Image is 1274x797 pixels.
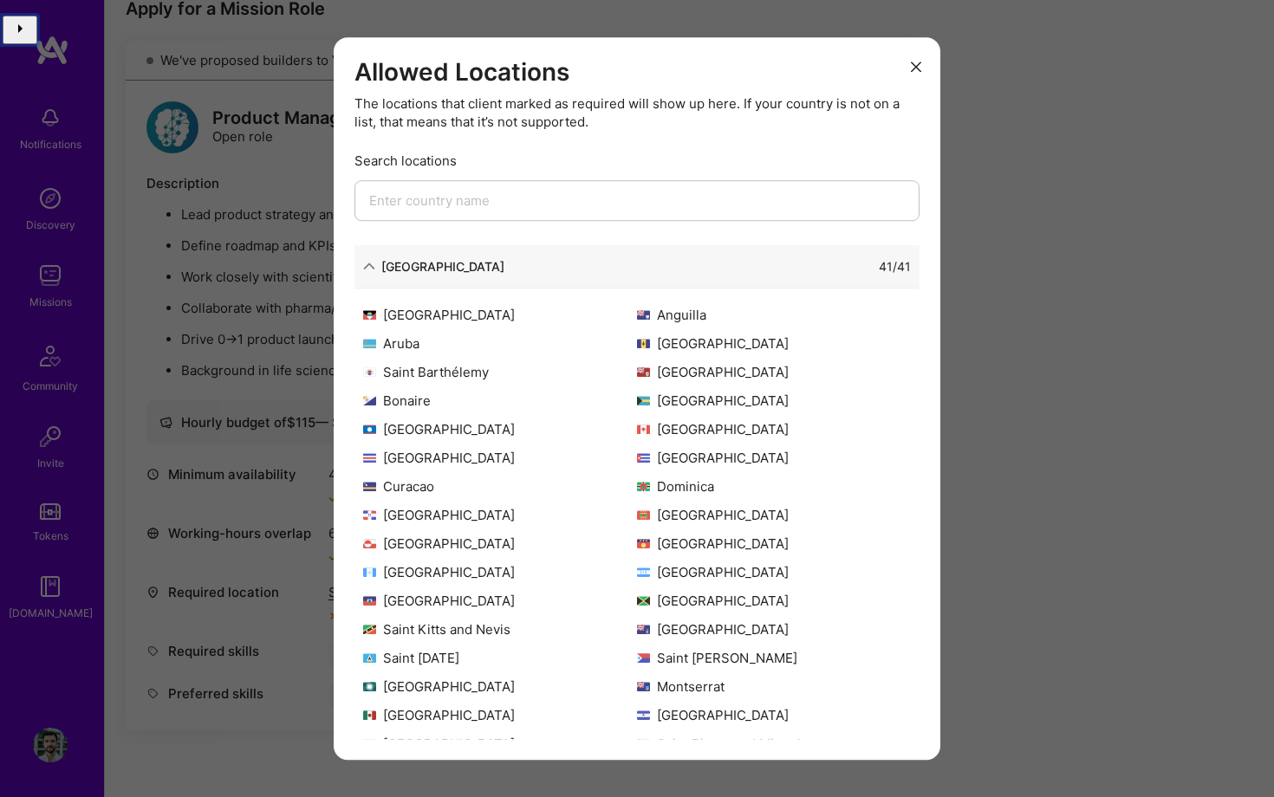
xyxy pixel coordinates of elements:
i: icon ArrowDown [363,260,375,272]
div: [GEOGRAPHIC_DATA] [363,706,637,724]
div: Saint Barthélemy [363,363,637,381]
div: [GEOGRAPHIC_DATA] [381,257,504,275]
div: Montserrat [637,677,911,696]
div: modal [334,37,940,760]
div: [GEOGRAPHIC_DATA] [363,420,637,438]
img: Bahamas [637,396,650,405]
div: [GEOGRAPHIC_DATA] [637,620,911,638]
div: The locations that client marked as required will show up here. If your country is not on a list,... [354,94,920,131]
div: [GEOGRAPHIC_DATA] [637,706,911,724]
img: Barbados [637,339,650,348]
h3: Allowed Locations [354,58,920,87]
div: [GEOGRAPHIC_DATA] [637,420,911,438]
div: Dominica [637,477,911,496]
i: icon Close [911,62,921,72]
div: [GEOGRAPHIC_DATA] [637,334,911,353]
div: Saint Kitts and Nevis [363,620,637,638]
div: [GEOGRAPHIC_DATA] [637,449,911,467]
div: Aruba [363,334,637,353]
div: Saint [PERSON_NAME] [637,649,911,667]
img: Belize [363,424,376,434]
img: Mexico [363,710,376,720]
div: [GEOGRAPHIC_DATA] [637,363,911,381]
div: 41 / 41 [879,257,911,275]
img: Saint Lucia [363,653,376,663]
img: Aruba [363,339,376,348]
img: Bermuda [637,367,650,377]
img: Cayman Islands [637,625,650,634]
img: Saint Barthélemy [363,367,376,377]
div: [GEOGRAPHIC_DATA] [363,449,637,467]
div: [GEOGRAPHIC_DATA] [363,592,637,610]
img: Guadeloupe [637,539,650,548]
div: [GEOGRAPHIC_DATA] [637,563,911,581]
div: [GEOGRAPHIC_DATA] [363,563,637,581]
div: Bonaire [363,392,637,410]
img: Jamaica [637,596,650,606]
div: Search locations [354,152,920,170]
img: Guatemala [363,567,376,577]
div: [GEOGRAPHIC_DATA] [637,592,911,610]
div: [GEOGRAPHIC_DATA] [637,535,911,553]
div: [GEOGRAPHIC_DATA] [363,306,637,324]
img: Nicaragua [637,710,650,720]
div: Anguilla [637,306,911,324]
img: Anguilla [637,310,650,320]
img: Cuba [637,453,650,463]
div: [GEOGRAPHIC_DATA] [363,735,637,753]
img: Saint Martin [637,653,650,663]
img: Greenland [363,539,376,548]
div: [GEOGRAPHIC_DATA] [363,677,637,696]
div: Saint Pierre and Miquelon [637,735,911,753]
img: Antigua and Barbuda [363,310,376,320]
img: Dominica [637,482,650,491]
div: [GEOGRAPHIC_DATA] [363,535,637,553]
div: [GEOGRAPHIC_DATA] [637,506,911,524]
img: Bonaire [363,396,376,405]
div: [GEOGRAPHIC_DATA] [363,506,637,524]
img: Grenada [637,510,650,520]
img: Honduras [637,567,650,577]
div: [GEOGRAPHIC_DATA] [637,392,911,410]
img: Dominican Republic [363,510,376,520]
input: Enter country name [354,180,920,221]
div: Saint [DATE] [363,649,637,667]
div: Curacao [363,477,637,496]
img: Montserrat [637,682,650,691]
img: Haiti [363,596,376,606]
img: Martinique [363,682,376,691]
img: Curacao [363,482,376,491]
img: Canada [637,424,650,434]
img: Saint Kitts and Nevis [363,625,376,634]
img: Costa Rica [363,453,376,463]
